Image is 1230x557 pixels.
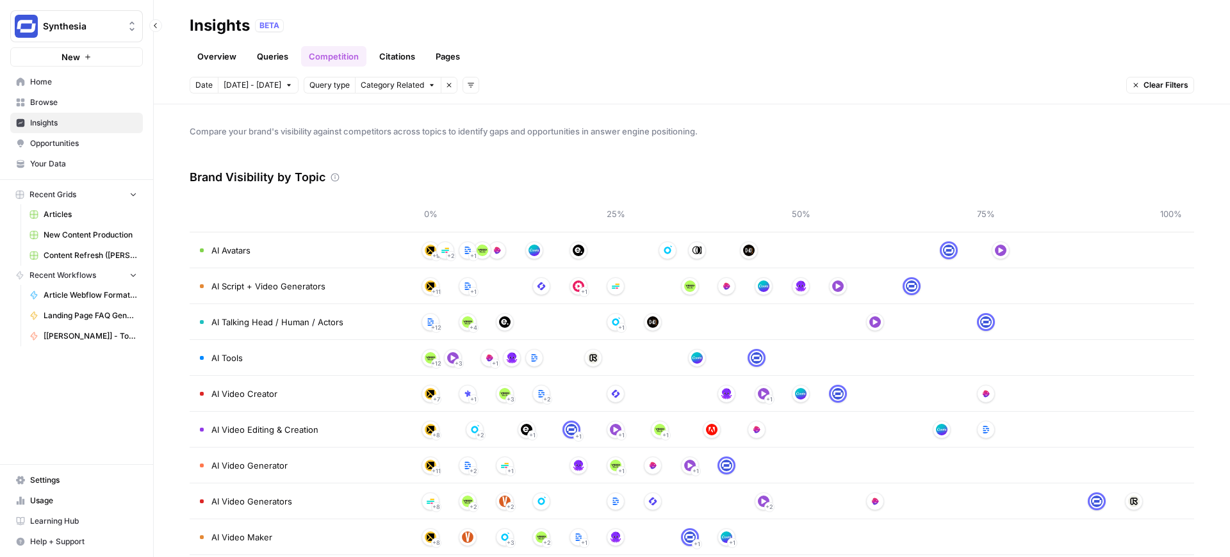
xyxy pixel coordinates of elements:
img: t7020at26d8erv19khrwcw8unm2u [721,531,732,543]
img: mcmhkv09b4vf98jn9w53sqh8s3rw [499,460,511,471]
img: kn4yydfihu1m6ctu54l2b7jhf7vx [566,424,577,435]
span: AI Video Generators [211,495,292,508]
span: [DATE] - [DATE] [224,79,281,91]
a: Settings [10,470,143,490]
span: + 1 [618,321,625,334]
button: [DATE] - [DATE] [218,77,299,93]
span: + 3 [507,537,514,549]
img: kn4yydfihu1m6ctu54l2b7jhf7vx [980,316,992,328]
img: wbzcudw5kms8jr96o3ay9o5jrnna [743,245,755,256]
div: BETA [255,19,284,32]
img: jz86opb9spy4uaui193389rfc1lw [536,531,547,543]
img: r784wuly3ri16myx7juh0mihp22c [536,280,547,292]
span: Settings [30,474,137,486]
img: r784wuly3ri16myx7juh0mihp22c [647,496,659,507]
span: Query type [309,79,350,91]
img: r784wuly3ri16myx7juh0mihp22c [610,388,621,400]
img: 9wpugrpdx4fnsltybfg8w7wdmn3z [536,496,547,507]
span: + 1 [581,537,587,549]
button: Clear Filters [1126,77,1194,93]
span: + 7 [433,393,440,406]
img: xvlm1tp7ydqmv3akr6p4ptg0hnp0 [425,316,436,328]
img: jz86opb9spy4uaui193389rfc1lw [684,280,696,292]
span: + 4 [470,321,477,334]
span: + 11 [432,465,441,478]
button: Category Related [355,77,441,93]
img: 9wpugrpdx4fnsltybfg8w7wdmn3z [499,531,511,543]
span: Browse [30,97,137,108]
img: xvlm1tp7ydqmv3akr6p4ptg0hnp0 [462,460,473,471]
span: Clear Filters [1144,79,1188,91]
a: Article Webflow Formatter [24,285,143,305]
img: zuex3t6fvg6vb1bhykbo9omwyph7 [587,352,599,364]
img: kn4yydfihu1m6ctu54l2b7jhf7vx [906,280,917,292]
span: Date [195,79,213,91]
span: 50% [788,208,814,221]
img: r4awg72va0746dfjm5bwng6l2g04 [425,245,436,256]
img: 9wpugrpdx4fnsltybfg8w7wdmn3z [610,316,621,328]
a: Usage [10,490,143,511]
a: Articles [24,204,143,225]
a: Home [10,72,143,92]
img: mcmhkv09b4vf98jn9w53sqh8s3rw [439,245,451,256]
span: + 2 [543,393,551,406]
img: 5ishofca9hhfzkbc6046dfm6zfk6 [506,352,518,364]
span: Learning Hub [30,515,137,527]
img: 9w0gpg5mysfnm3lmj7yygg5fv3dk [447,352,459,364]
span: + 1 [470,286,477,298]
a: Your Data [10,154,143,174]
img: jz86opb9spy4uaui193389rfc1lw [610,460,621,471]
img: jz86opb9spy4uaui193389rfc1lw [499,388,511,400]
span: AI Video Generator [211,459,288,472]
span: AI Talking Head / Human / Actors [211,316,343,328]
span: Synthesia [43,20,120,33]
span: + 2 [477,429,484,442]
span: + 11 [432,286,441,298]
img: r4awg72va0746dfjm5bwng6l2g04 [425,388,436,400]
img: tq86vd83ef1nrwn668d8ilq4lo0e [980,388,992,400]
span: Opportunities [30,138,137,149]
img: y4d8y4oj9pwtmzcdx4a2s9yjc5kp [691,245,703,256]
img: jz86opb9spy4uaui193389rfc1lw [425,352,436,364]
span: Compare your brand's visibility against competitors across topics to identify gaps and opportunit... [190,125,1194,138]
span: + 12 [431,321,441,334]
span: + 2 [543,537,551,549]
span: Insights [30,117,137,129]
span: Help + Support [30,536,137,547]
img: jyui5gf3mowlyrgq7uubncztlpbo [462,531,473,543]
button: New [10,47,143,67]
img: t7020at26d8erv19khrwcw8unm2u [936,424,947,435]
span: AI Video Editing & Creation [211,423,318,436]
span: Landing Page FAQ Generator [44,310,137,321]
span: + 2 [447,250,455,262]
a: [[PERSON_NAME]] - Tools & Features Pages Refreshe - [MAIN WORKFLOW] [24,326,143,346]
img: 5ishofca9hhfzkbc6046dfm6zfk6 [721,388,732,400]
span: Recent Workflows [29,270,96,281]
a: Insights [10,113,143,133]
span: 0% [418,208,443,221]
span: + 8 [432,429,440,442]
span: + 1 [507,465,514,478]
img: 5ishofca9hhfzkbc6046dfm6zfk6 [573,460,584,471]
a: Content Refresh ([PERSON_NAME]) [24,245,143,266]
span: AI Video Maker [211,531,272,544]
span: + 2 [470,465,477,478]
a: Learning Hub [10,511,143,531]
img: jz86opb9spy4uaui193389rfc1lw [477,245,488,256]
img: 9w0gpg5mysfnm3lmj7yygg5fv3dk [758,496,769,507]
img: r4awg72va0746dfjm5bwng6l2g04 [425,460,436,471]
img: jz86opb9spy4uaui193389rfc1lw [654,424,666,435]
a: Opportunities [10,133,143,154]
img: zuex3t6fvg6vb1bhykbo9omwyph7 [1128,496,1140,507]
a: Competition [301,46,366,67]
img: tq86vd83ef1nrwn668d8ilq4lo0e [491,245,503,256]
img: 9w0gpg5mysfnm3lmj7yygg5fv3dk [758,388,769,400]
img: mcmhkv09b4vf98jn9w53sqh8s3rw [610,280,621,292]
img: tq86vd83ef1nrwn668d8ilq4lo0e [721,280,732,292]
img: xvlm1tp7ydqmv3akr6p4ptg0hnp0 [462,245,473,256]
img: xvlm1tp7ydqmv3akr6p4ptg0hnp0 [536,388,547,400]
span: + 1 [693,465,699,478]
span: + 1 [575,430,582,443]
img: 5ishofca9hhfzkbc6046dfm6zfk6 [610,531,621,543]
img: kn4yydfihu1m6ctu54l2b7jhf7vx [751,352,762,364]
